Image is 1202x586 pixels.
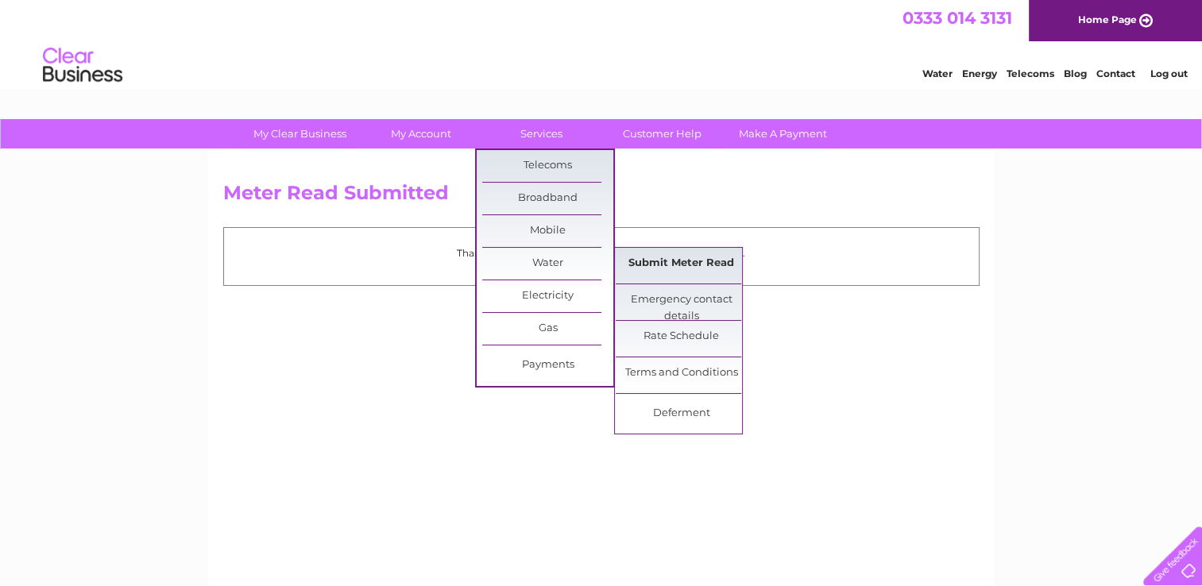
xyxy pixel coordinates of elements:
a: Mobile [482,215,613,247]
a: Water [922,67,953,79]
div: Clear Business is a trading name of Verastar Limited (registered in [GEOGRAPHIC_DATA] No. 3667643... [226,9,977,77]
a: My Account [355,119,486,148]
a: Energy [962,67,997,79]
a: Payments [482,349,613,381]
a: Log out [1150,67,1187,79]
a: Gas [482,313,613,345]
a: Deferment [616,398,747,430]
a: My Clear Business [234,119,365,148]
a: Emergency contact details [616,284,747,316]
img: logo.png [42,41,123,90]
a: Contact [1096,67,1135,79]
a: Rate Schedule [616,321,747,353]
a: Terms and Conditions [616,357,747,389]
a: Water [482,248,613,280]
a: 0333 014 3131 [902,8,1012,28]
a: Electricity [482,280,613,312]
a: Services [476,119,607,148]
a: Blog [1064,67,1087,79]
a: Submit Meter Read [616,248,747,280]
a: Customer Help [597,119,728,148]
p: Thank you for your time, your meter read has been received. [232,245,971,260]
a: Broadband [482,183,613,214]
a: Make A Payment [717,119,848,148]
a: Telecoms [482,150,613,182]
a: Telecoms [1007,67,1054,79]
h2: Meter Read Submitted [223,182,980,212]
